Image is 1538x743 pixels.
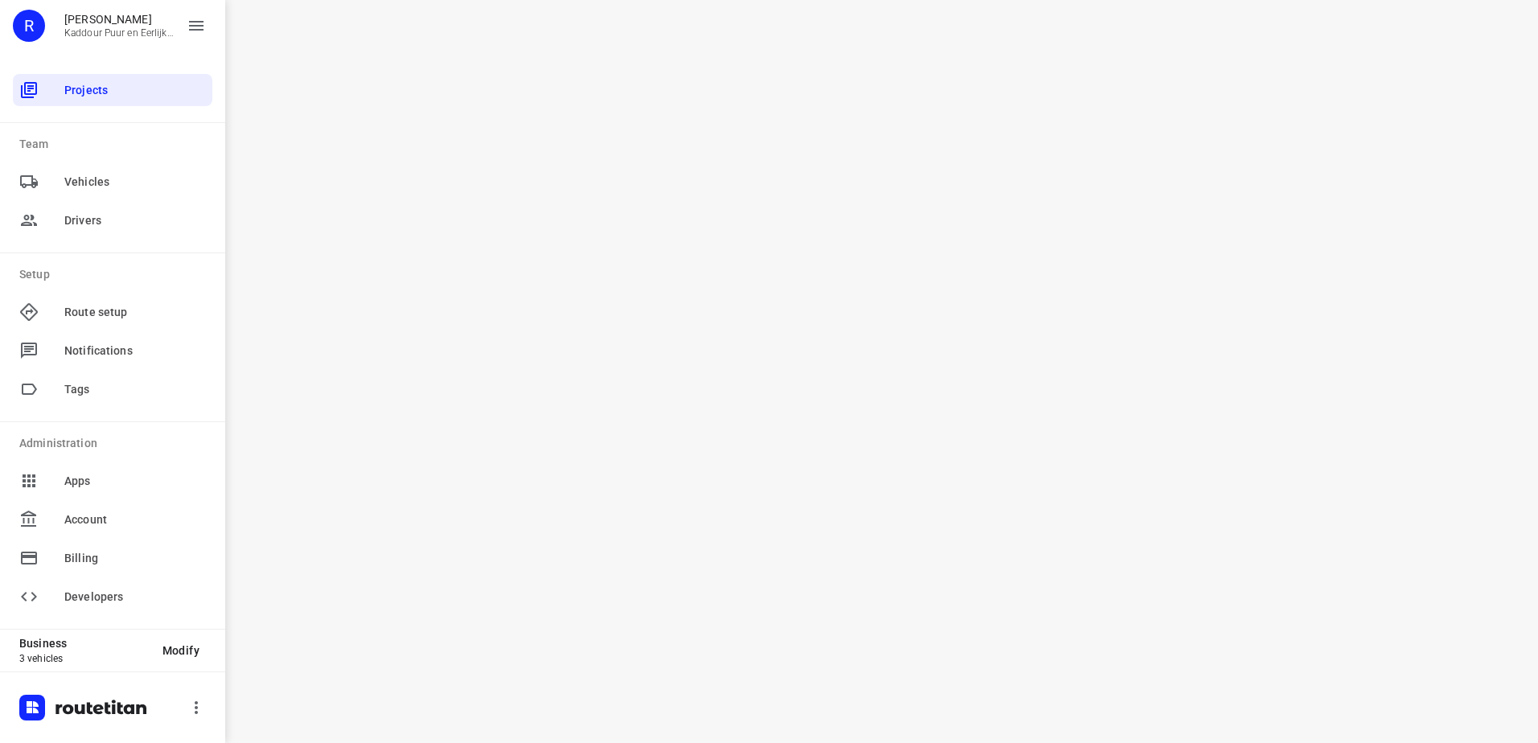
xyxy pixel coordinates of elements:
p: Rachid Kaddour [64,13,174,26]
span: Billing [64,550,206,567]
span: Drivers [64,212,206,229]
span: Vehicles [64,174,206,191]
div: R [13,10,45,42]
div: Drivers [13,204,212,236]
span: Notifications [64,343,206,359]
div: Notifications [13,335,212,367]
span: Developers [64,589,206,605]
div: Projects [13,74,212,106]
div: Apps [13,465,212,497]
span: Tags [64,381,206,398]
div: Tags [13,373,212,405]
p: 3 vehicles [19,653,150,664]
div: Account [13,503,212,536]
div: Billing [13,542,212,574]
p: Kaddour Puur en Eerlijk Vlees B.V. [64,27,174,39]
span: Modify [162,644,199,657]
button: Modify [150,636,212,665]
div: Route setup [13,296,212,328]
div: Vehicles [13,166,212,198]
p: Setup [19,266,212,283]
p: Team [19,136,212,153]
span: Apps [64,473,206,490]
span: Route setup [64,304,206,321]
span: Account [64,511,206,528]
div: Developers [13,581,212,613]
span: Projects [64,82,206,99]
p: Business [19,637,150,650]
p: Administration [19,435,212,452]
